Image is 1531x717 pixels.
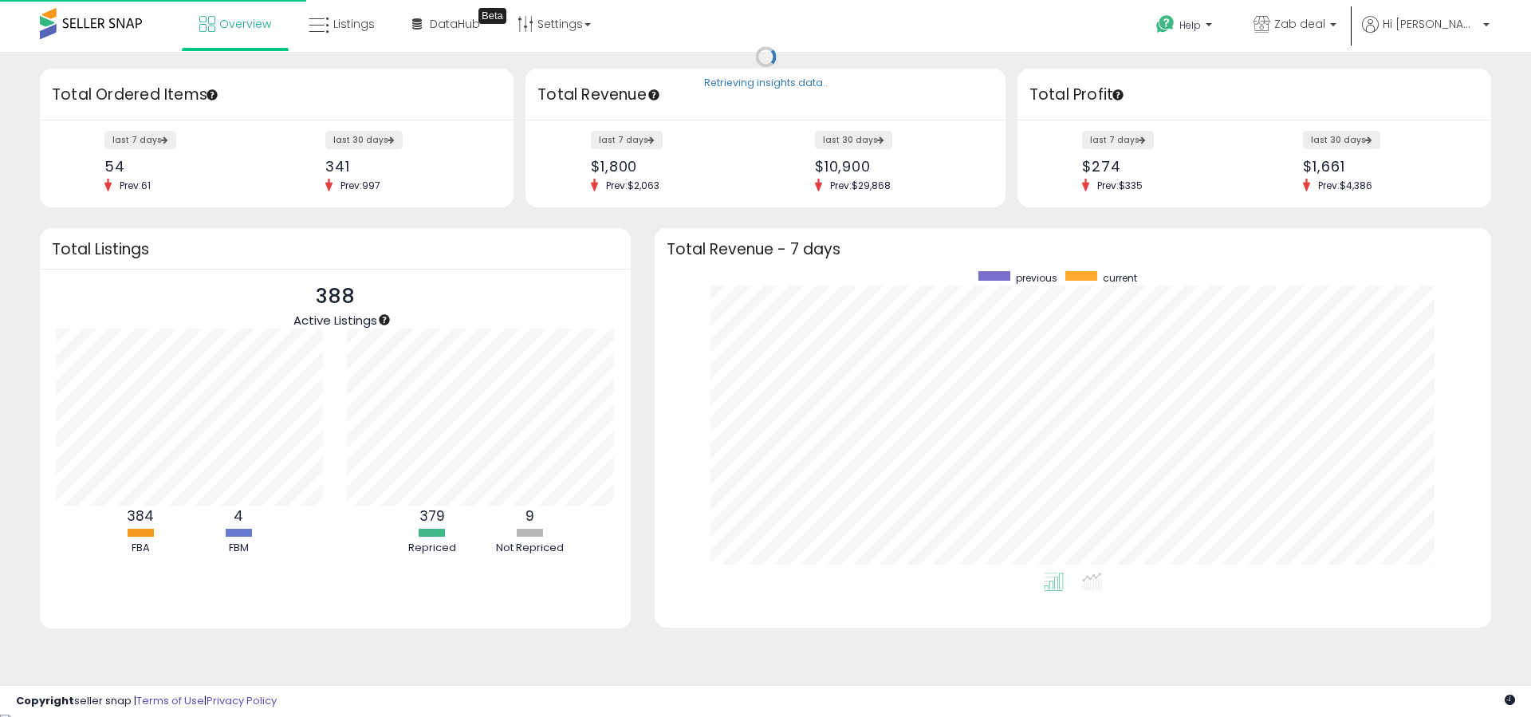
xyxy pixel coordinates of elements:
[325,158,486,175] div: 341
[325,131,403,149] label: last 30 days
[127,506,154,526] b: 384
[1082,131,1154,149] label: last 7 days
[1103,271,1137,285] span: current
[293,312,377,329] span: Active Listings
[647,88,661,102] div: Tooltip anchor
[92,541,188,556] div: FBA
[1111,88,1125,102] div: Tooltip anchor
[591,131,663,149] label: last 7 days
[598,179,667,192] span: Prev: $2,063
[377,313,392,327] div: Tooltip anchor
[1089,179,1151,192] span: Prev: $335
[1310,179,1380,192] span: Prev: $4,386
[1383,16,1478,32] span: Hi [PERSON_NAME]
[815,131,892,149] label: last 30 days
[667,243,1479,255] h3: Total Revenue - 7 days
[16,693,74,708] strong: Copyright
[205,88,219,102] div: Tooltip anchor
[16,694,277,709] div: seller snap | |
[1029,84,1479,106] h3: Total Profit
[430,16,480,32] span: DataHub
[822,179,899,192] span: Prev: $29,868
[234,506,243,526] b: 4
[525,506,534,526] b: 9
[333,179,388,192] span: Prev: 997
[1179,18,1201,32] span: Help
[815,158,978,175] div: $10,900
[136,693,204,708] a: Terms of Use
[219,16,271,32] span: Overview
[478,8,506,24] div: Tooltip anchor
[482,541,578,556] div: Not Repriced
[704,77,828,91] div: Retrieving insights data..
[52,84,502,106] h3: Total Ordered Items
[1155,14,1175,34] i: Get Help
[591,158,754,175] div: $1,800
[537,84,994,106] h3: Total Revenue
[1274,16,1325,32] span: Zab deal
[104,158,265,175] div: 54
[384,541,480,556] div: Repriced
[1082,158,1242,175] div: $274
[1303,131,1380,149] label: last 30 days
[1016,271,1057,285] span: previous
[333,16,375,32] span: Listings
[207,693,277,708] a: Privacy Policy
[1303,158,1463,175] div: $1,661
[52,243,619,255] h3: Total Listings
[1143,2,1228,52] a: Help
[293,282,377,312] p: 388
[112,179,159,192] span: Prev: 61
[104,131,176,149] label: last 7 days
[1362,16,1490,52] a: Hi [PERSON_NAME]
[419,506,445,526] b: 379
[191,541,286,556] div: FBM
